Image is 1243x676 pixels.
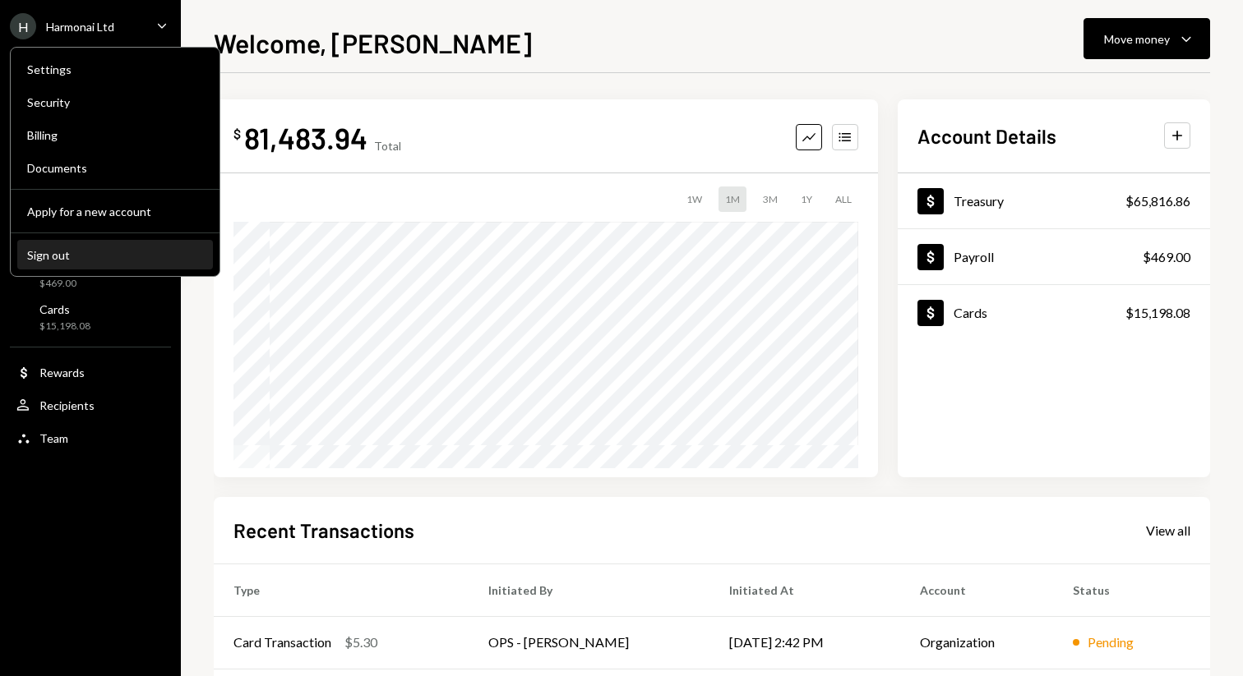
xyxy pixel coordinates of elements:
h2: Recent Transactions [233,517,414,544]
div: $15,198.08 [39,320,90,333]
div: Recipients [39,398,95,412]
h1: Welcome, [PERSON_NAME] [214,26,532,59]
a: Settings [17,54,213,84]
div: Team [39,431,68,445]
a: Documents [17,153,213,182]
div: View all [1146,522,1190,539]
a: Security [17,87,213,117]
a: Cards$15,198.08 [898,285,1210,340]
div: 1M [719,186,746,212]
th: Status [1053,563,1210,616]
div: Move money [1104,30,1170,48]
a: Payroll$469.00 [898,229,1210,284]
div: 3M [756,186,784,212]
div: Security [27,95,203,109]
td: [DATE] 2:42 PM [709,616,899,669]
div: H [10,13,36,39]
button: Move money [1084,18,1210,59]
div: $469.00 [39,277,76,291]
div: Documents [27,161,203,175]
div: $469.00 [1143,247,1190,267]
div: Treasury [954,193,1004,209]
div: $ [233,126,241,142]
a: Recipients [10,390,171,420]
div: 1W [680,186,709,212]
div: Apply for a new account [27,205,203,218]
h2: Account Details [917,122,1056,149]
td: OPS - [PERSON_NAME] [469,616,709,669]
a: Team [10,423,171,453]
div: ALL [829,186,858,212]
div: 1Y [794,186,819,212]
div: $65,816.86 [1125,191,1190,211]
button: Sign out [17,241,213,270]
div: $15,198.08 [1125,303,1190,323]
div: $5.30 [344,632,377,652]
div: Total [374,139,401,153]
a: View all [1146,521,1190,539]
th: Type [214,563,469,616]
div: Rewards [39,366,85,379]
div: Sign out [27,248,203,262]
div: Pending [1088,632,1134,652]
a: Cards$15,198.08 [10,297,171,337]
th: Initiated At [709,563,899,616]
div: 81,483.94 [244,119,367,156]
a: Treasury$65,816.86 [898,173,1210,228]
div: Payroll [954,249,994,264]
a: Rewards [10,357,171,387]
div: Card Transaction [233,632,331,652]
div: Harmonai Ltd [46,20,114,34]
th: Initiated By [469,563,709,616]
div: Cards [954,305,987,320]
div: Billing [27,128,203,142]
button: Apply for a new account [17,197,213,227]
div: Settings [27,62,203,76]
div: Cards [39,302,90,316]
th: Account [900,563,1053,616]
td: Organization [900,616,1053,669]
a: Billing [17,120,213,149]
